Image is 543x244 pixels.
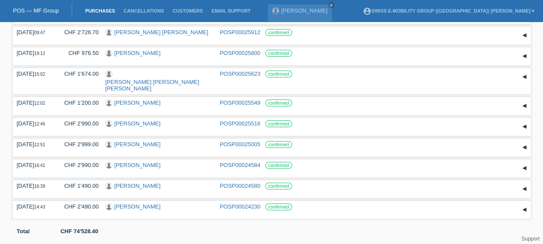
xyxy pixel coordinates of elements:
div: expand/collapse [518,29,531,42]
div: [DATE] [17,141,51,148]
i: account_circle [363,7,372,16]
label: confirmed [265,203,292,210]
a: [PERSON_NAME] [PERSON_NAME] [PERSON_NAME] [105,79,199,92]
div: CHF 2'990.00 [58,120,99,127]
a: POSP00025516 [220,120,260,127]
a: POS — MF Group [13,7,59,14]
label: confirmed [265,183,292,189]
div: CHF 1'200.00 [58,100,99,106]
div: expand/collapse [518,120,531,133]
a: [PERSON_NAME] [114,183,161,189]
div: [DATE] [17,100,51,106]
a: [PERSON_NAME] [281,7,327,14]
div: [DATE] [17,71,51,77]
div: [DATE] [17,203,51,210]
a: Email Support [207,8,255,13]
label: confirmed [265,100,292,106]
label: confirmed [265,162,292,169]
div: expand/collapse [518,71,531,83]
div: [DATE] [17,162,51,168]
i: close [329,3,333,7]
span: 12:46 [34,122,45,126]
a: [PERSON_NAME] [114,50,161,56]
div: expand/collapse [518,50,531,63]
div: expand/collapse [518,100,531,112]
span: 14:43 [34,205,45,209]
a: account_circleSwiss E-Mobility Group ([GEOGRAPHIC_DATA]) [PERSON_NAME] ▾ [359,8,539,13]
div: CHF 2'726.70 [58,29,99,35]
div: expand/collapse [518,203,531,216]
div: CHF 1'674.00 [58,71,99,77]
div: CHF 976.50 [58,50,99,56]
span: 19:12 [34,51,45,56]
div: CHF 2'999.00 [58,141,99,148]
a: Support [521,236,540,242]
span: 16:41 [34,163,45,168]
div: [DATE] [17,29,51,35]
a: [PERSON_NAME] [114,141,161,148]
div: expand/collapse [518,183,531,196]
div: CHF 1'490.00 [58,183,99,189]
div: [DATE] [17,183,51,189]
a: [PERSON_NAME] [114,162,161,168]
a: Cancellations [119,8,168,13]
span: 09:47 [34,30,45,35]
div: expand/collapse [518,141,531,154]
div: CHF 2'490.00 [58,203,99,210]
label: confirmed [265,141,292,148]
div: CHF 2'990.00 [58,162,99,168]
a: [PERSON_NAME] [114,203,161,210]
div: expand/collapse [518,162,531,175]
b: CHF 74'528.40 [60,228,98,234]
span: 16:39 [34,184,45,189]
label: confirmed [265,29,292,36]
a: Purchases [81,8,119,13]
a: Customers [168,8,207,13]
a: POSP00025549 [220,100,260,106]
div: [DATE] [17,120,51,127]
span: 12:51 [34,142,45,147]
a: [PERSON_NAME] [PERSON_NAME] [114,29,208,35]
a: POSP00024584 [220,162,260,168]
a: POSP00025623 [220,71,260,77]
span: 15:02 [34,72,45,77]
a: POSP00025005 [220,141,260,148]
a: POSP00024230 [220,203,260,210]
label: confirmed [265,50,292,57]
label: confirmed [265,71,292,77]
a: POSP00024580 [220,183,260,189]
label: confirmed [265,120,292,127]
a: POSP00025912 [220,29,260,35]
b: Total [17,228,30,234]
a: close [328,2,334,8]
a: POSP00025800 [220,50,260,56]
span: 12:02 [34,101,45,106]
a: [PERSON_NAME] [114,100,161,106]
a: [PERSON_NAME] [114,120,161,127]
div: [DATE] [17,50,51,56]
